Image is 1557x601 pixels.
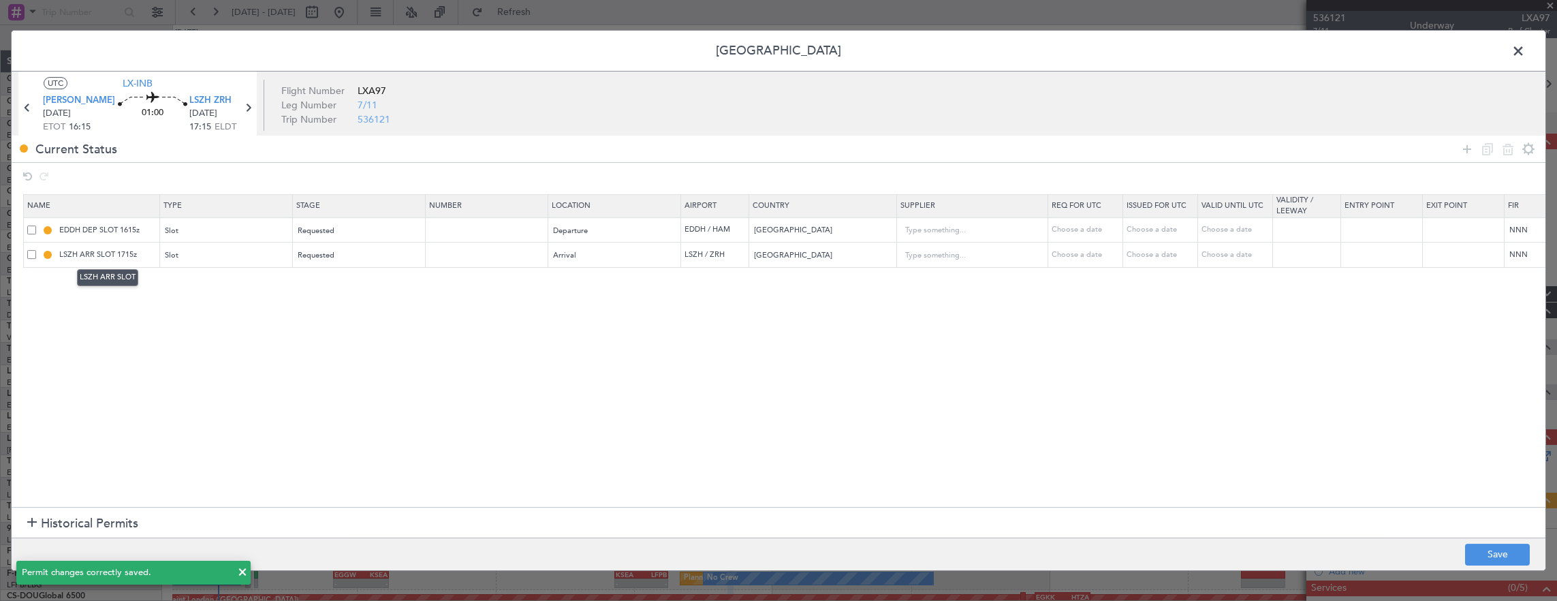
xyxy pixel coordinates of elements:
div: Permit changes correctly saved. [22,566,230,580]
span: Fir [1508,200,1519,211]
button: Save [1465,544,1530,566]
div: LSZH ARR SLOT [77,269,138,286]
span: Validity / Leeway [1276,195,1313,217]
header: [GEOGRAPHIC_DATA] [12,31,1545,72]
span: Exit Point [1426,200,1467,211]
span: Entry Point [1344,200,1394,211]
